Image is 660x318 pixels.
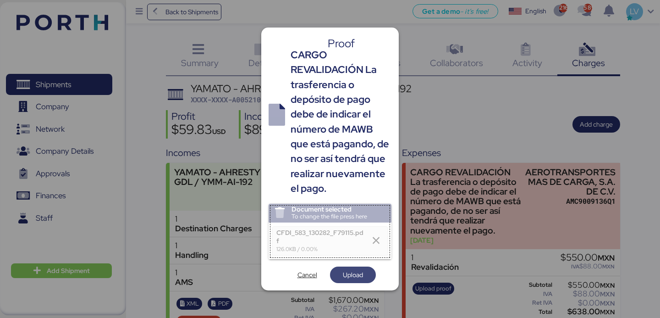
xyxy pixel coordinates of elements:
span: Cancel [297,269,317,280]
button: Upload [330,267,376,283]
button: Cancel [284,267,330,283]
div: CARGO REVALIDACIÓN La trasferencia o depósito de pago debe de indicar el número de MAWB que está ... [291,48,391,196]
span: Upload [343,269,363,280]
div: Proof [291,39,391,48]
